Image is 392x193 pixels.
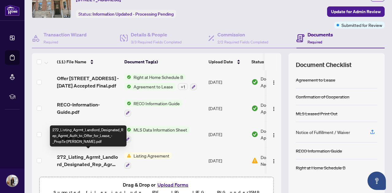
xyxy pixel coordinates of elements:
[206,147,249,174] td: [DATE]
[367,172,386,190] button: Open asap
[131,83,175,90] span: Agreement to Lease
[131,40,182,44] span: 3/3 Required Fields Completed
[296,164,345,171] div: Right at Home Schedule B
[57,75,119,89] span: Offer [STREET_ADDRESS] - [DATE] Accepted Final.pdf
[261,75,299,89] span: Document Approved
[178,83,188,90] div: + 1
[131,31,182,38] h4: Details & People
[124,126,190,143] button: Status IconMLS Data Information Sheet
[43,31,87,38] h4: Transaction Wizard
[251,79,258,85] img: Document Status
[76,10,176,18] div: Status:
[50,125,126,147] div: 272_Listing_Agrmt_Landlord_Designated_Rep_Agrmt_Auth_to_Offer_for_Lease_-_PropTx-[PERSON_NAME].pdf
[251,58,264,65] span: Status
[251,105,258,112] img: Document Status
[206,121,249,148] td: [DATE]
[6,175,18,187] img: Profile Icon
[307,40,322,44] span: Required
[124,100,182,117] button: Status IconRECO Information Guide
[251,157,258,164] img: Document Status
[124,74,197,90] button: Status IconRight at Home Schedule BStatus IconAgreement to Lease+1
[209,58,233,65] span: Upload Date
[124,152,172,169] button: Status IconListing Agreement
[131,74,186,80] span: Right at Home Schedule B
[124,74,131,80] img: Status Icon
[296,129,350,135] div: Notice of Fulfillment / Waiver
[296,110,337,117] div: MLS Leased Print Out
[307,31,333,38] h4: Documents
[327,6,385,17] button: Update for Admin Review
[269,103,279,113] button: Logo
[271,133,276,138] img: Logo
[271,106,276,111] img: Logo
[331,7,381,17] span: Update for Admin Review
[269,129,279,139] button: Logo
[341,22,382,28] span: Submitted for Review
[271,159,276,164] img: Logo
[156,181,190,189] button: Upload Forms
[57,153,119,168] span: 272_Listing_Agrmt_Landlord_Designated_Rep_Agrmt_Auth_to_Offer_for_Lease_-_PropTx-[PERSON_NAME].pdf
[43,40,58,44] span: Required
[5,5,20,16] img: logo
[131,126,190,133] span: MLS Data Information Sheet
[57,58,86,65] span: (11) File Name
[261,102,299,115] span: Document Approved
[131,152,172,159] span: Listing Agreement
[296,93,349,100] div: Confirmation of Cooperation
[296,147,342,154] div: RECO Information Guide
[269,77,279,87] button: Logo
[217,40,268,44] span: 2/2 Required Fields Completed
[124,83,131,90] img: Status Icon
[296,76,335,83] div: Agreement to Lease
[124,126,131,133] img: Status Icon
[206,69,249,95] td: [DATE]
[55,53,122,70] th: (11) File Name
[92,11,174,17] span: Information Updated - Processing Pending
[206,53,249,70] th: Upload Date
[251,131,258,138] img: Document Status
[261,154,292,167] span: Document Needs Work
[217,31,268,38] h4: Commission
[122,53,206,70] th: Document Tag(s)
[124,100,131,107] img: Status Icon
[123,181,190,189] span: Drag & Drop or
[206,95,249,121] td: [DATE]
[261,128,299,141] span: Document Approved
[249,53,301,70] th: Status
[271,80,276,85] img: Logo
[269,156,279,165] button: Logo
[57,101,119,116] span: RECO-Information-Guide.pdf
[131,100,182,107] span: RECO Information Guide
[296,61,352,69] span: Document Checklist
[124,152,131,159] img: Status Icon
